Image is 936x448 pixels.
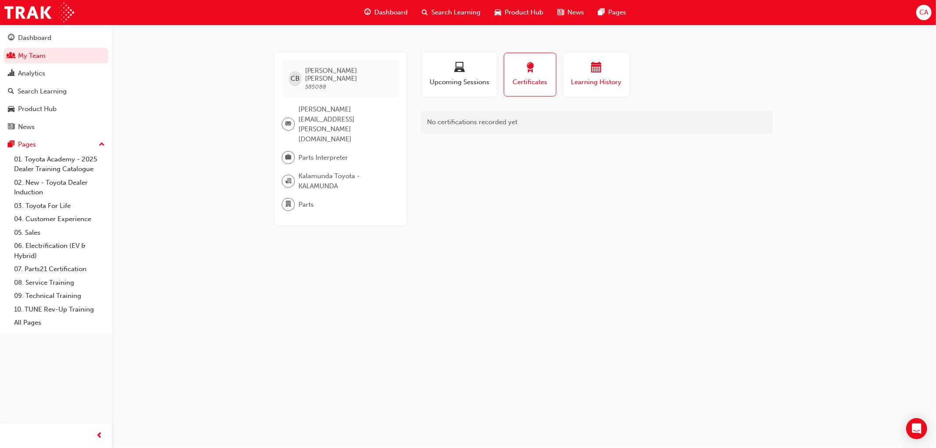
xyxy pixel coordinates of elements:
[11,176,108,199] a: 02. New - Toyota Dealer Induction
[504,53,556,97] button: Certificates
[18,104,57,114] div: Product Hub
[550,4,591,22] a: news-iconNews
[99,139,105,151] span: up-icon
[525,62,535,74] span: award-icon
[298,104,392,144] span: [PERSON_NAME][EMAIL_ADDRESS][PERSON_NAME][DOMAIN_NAME]
[11,239,108,262] a: 06. Electrification (EV & Hybrid)
[488,4,550,22] a: car-iconProduct Hub
[8,105,14,113] span: car-icon
[18,33,51,43] div: Dashboard
[4,30,108,46] a: Dashboard
[4,136,108,153] button: Pages
[8,52,14,60] span: people-icon
[11,289,108,303] a: 09. Technical Training
[11,303,108,316] a: 10. TUNE Rev-Up Training
[919,7,928,18] span: CA
[495,7,501,18] span: car-icon
[570,77,623,87] span: Learning History
[591,62,602,74] span: calendar-icon
[11,316,108,330] a: All Pages
[11,276,108,290] a: 08. Service Training
[4,119,108,135] a: News
[563,53,629,97] button: Learning History
[285,152,291,163] span: briefcase-icon
[298,200,314,210] span: Parts
[305,67,392,82] span: [PERSON_NAME] [PERSON_NAME]
[422,7,428,18] span: search-icon
[11,262,108,276] a: 07. Parts21 Certification
[11,153,108,176] a: 01. Toyota Academy - 2025 Dealer Training Catalogue
[290,74,300,84] span: CB
[18,140,36,150] div: Pages
[511,77,549,87] span: Certificates
[422,53,497,97] button: Upcoming Sessions
[8,141,14,149] span: pages-icon
[4,3,74,22] img: Trak
[8,123,14,131] span: news-icon
[4,48,108,64] a: My Team
[298,171,392,191] span: Kalamunda Toyota - KALAMUNDA
[285,199,291,210] span: department-icon
[608,7,626,18] span: Pages
[8,34,14,42] span: guage-icon
[285,118,291,130] span: email-icon
[591,4,633,22] a: pages-iconPages
[454,62,465,74] span: laptop-icon
[505,7,543,18] span: Product Hub
[18,68,45,79] div: Analytics
[420,111,773,134] div: No certifications recorded yet
[305,83,326,90] span: 585088
[598,7,605,18] span: pages-icon
[18,86,67,97] div: Search Learning
[357,4,415,22] a: guage-iconDashboard
[906,418,927,439] div: Open Intercom Messenger
[374,7,408,18] span: Dashboard
[285,176,291,187] span: organisation-icon
[415,4,488,22] a: search-iconSearch Learning
[4,83,108,100] a: Search Learning
[557,7,564,18] span: news-icon
[298,153,348,163] span: Parts Interpreter
[11,212,108,226] a: 04. Customer Experience
[4,28,108,136] button: DashboardMy TeamAnalyticsSearch LearningProduct HubNews
[4,101,108,117] a: Product Hub
[429,77,490,87] span: Upcoming Sessions
[18,122,35,132] div: News
[97,430,103,441] span: prev-icon
[431,7,481,18] span: Search Learning
[567,7,584,18] span: News
[4,65,108,82] a: Analytics
[8,88,14,96] span: search-icon
[11,199,108,213] a: 03. Toyota For Life
[916,5,932,20] button: CA
[8,70,14,78] span: chart-icon
[11,226,108,240] a: 05. Sales
[364,7,371,18] span: guage-icon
